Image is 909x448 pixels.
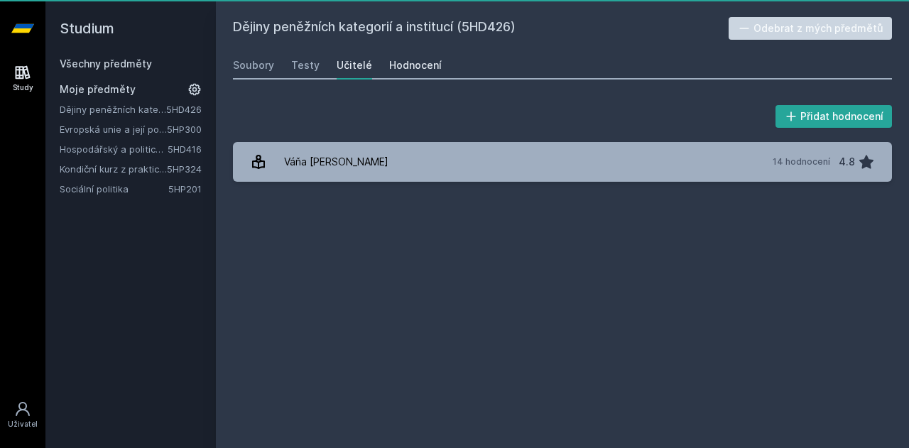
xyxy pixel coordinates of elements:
[60,102,166,116] a: Dějiny peněžních kategorií a institucí
[60,82,136,97] span: Moje předměty
[233,142,892,182] a: Váňa [PERSON_NAME] 14 hodnocení 4.8
[233,51,274,80] a: Soubory
[337,51,372,80] a: Učitelé
[389,51,442,80] a: Hodnocení
[166,104,202,115] a: 5HD426
[13,82,33,93] div: Study
[337,58,372,72] div: Učitelé
[773,156,830,168] div: 14 hodnocení
[775,105,893,128] button: Přidat hodnocení
[284,148,388,176] div: Váňa [PERSON_NAME]
[291,51,320,80] a: Testy
[839,148,855,176] div: 4.8
[3,393,43,437] a: Uživatel
[233,17,729,40] h2: Dějiny peněžních kategorií a institucí (5HD426)
[233,58,274,72] div: Soubory
[168,143,202,155] a: 5HD416
[60,122,167,136] a: Evropská unie a její politiky
[3,57,43,100] a: Study
[60,142,168,156] a: Hospodářský a politický vývoj Evropy ve 20.století
[168,183,202,195] a: 5HP201
[167,124,202,135] a: 5HP300
[389,58,442,72] div: Hodnocení
[60,182,168,196] a: Sociální politika
[60,162,167,176] a: Kondiční kurz z praktické hospodářské politiky
[291,58,320,72] div: Testy
[60,58,152,70] a: Všechny předměty
[729,17,893,40] button: Odebrat z mých předmětů
[167,163,202,175] a: 5HP324
[8,419,38,430] div: Uživatel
